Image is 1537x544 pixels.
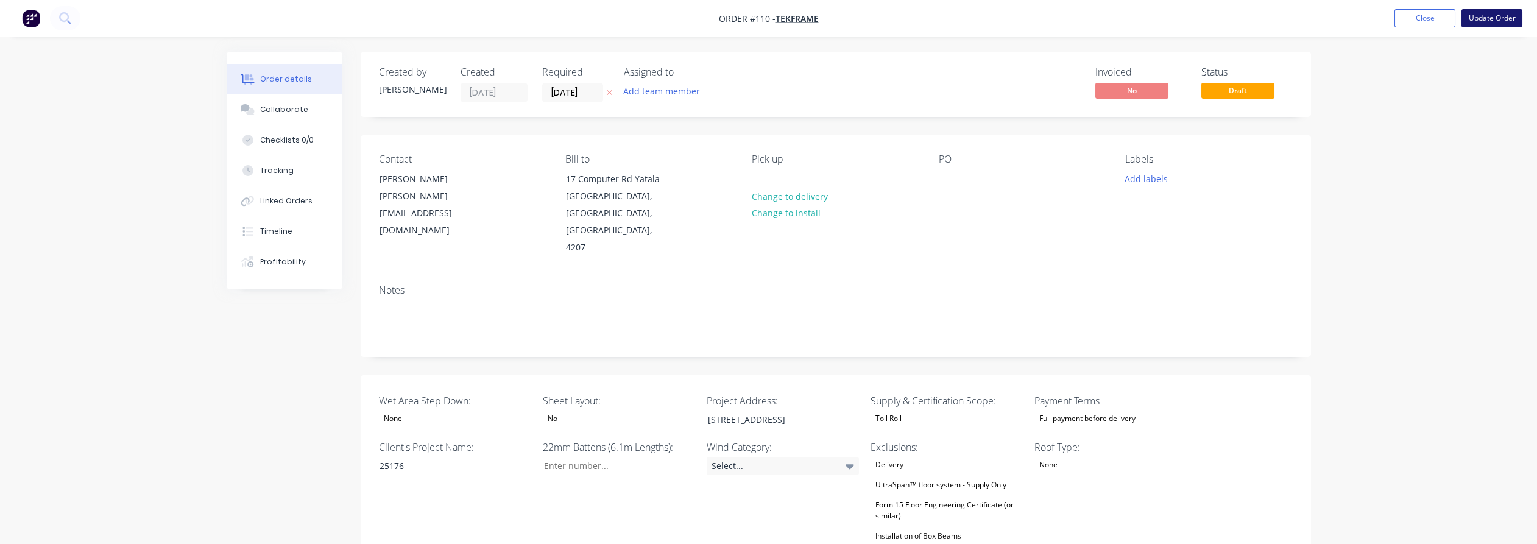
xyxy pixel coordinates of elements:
[698,411,850,428] div: [STREET_ADDRESS]
[227,216,342,247] button: Timeline
[370,457,522,475] div: 25176
[871,477,1011,493] div: UltraSpan™ floor system - Supply Only
[227,94,342,125] button: Collaborate
[369,170,491,239] div: [PERSON_NAME][PERSON_NAME][EMAIL_ADDRESS][DOMAIN_NAME]
[22,9,40,27] img: Factory
[745,205,827,221] button: Change to install
[379,83,446,96] div: [PERSON_NAME]
[227,186,342,216] button: Linked Orders
[379,411,407,426] div: None
[556,170,677,256] div: 17 Computer Rd Yatala[GEOGRAPHIC_DATA], [GEOGRAPHIC_DATA], [GEOGRAPHIC_DATA], 4207
[871,440,1023,454] label: Exclusions:
[707,440,859,454] label: Wind Category:
[461,66,528,78] div: Created
[566,188,667,256] div: [GEOGRAPHIC_DATA], [GEOGRAPHIC_DATA], [GEOGRAPHIC_DATA], 4207
[624,66,746,78] div: Assigned to
[260,165,294,176] div: Tracking
[707,394,859,408] label: Project Address:
[1095,66,1187,78] div: Invoiced
[260,74,312,85] div: Order details
[617,83,706,99] button: Add team member
[565,154,732,165] div: Bill to
[566,171,667,188] div: 17 Computer Rd Yatala
[1034,440,1187,454] label: Roof Type:
[260,256,306,267] div: Profitability
[1034,394,1187,408] label: Payment Terms
[719,13,776,24] span: Order #110 -
[871,394,1023,408] label: Supply & Certification Scope:
[260,196,313,207] div: Linked Orders
[379,394,531,408] label: Wet Area Step Down:
[1118,170,1175,186] button: Add labels
[379,66,446,78] div: Created by
[379,154,546,165] div: Contact
[379,284,1293,296] div: Notes
[745,188,834,204] button: Change to delivery
[1125,154,1292,165] div: Labels
[260,104,308,115] div: Collaborate
[1095,83,1168,98] span: No
[1201,66,1293,78] div: Status
[939,154,1106,165] div: PO
[871,411,906,426] div: Toll Roll
[871,497,1023,524] div: Form 15 Floor Engineering Certificate (or similar)
[776,13,819,24] a: TekFrame
[227,64,342,94] button: Order details
[260,226,292,237] div: Timeline
[543,440,695,454] label: 22mm Battens (6.1m Lengths):
[871,457,908,473] div: Delivery
[542,66,609,78] div: Required
[624,83,707,99] button: Add team member
[543,394,695,408] label: Sheet Layout:
[1034,457,1062,473] div: None
[380,188,481,239] div: [PERSON_NAME][EMAIL_ADDRESS][DOMAIN_NAME]
[227,247,342,277] button: Profitability
[227,155,342,186] button: Tracking
[380,171,481,188] div: [PERSON_NAME]
[379,440,531,454] label: Client's Project Name:
[1394,9,1455,27] button: Close
[752,154,919,165] div: Pick up
[260,135,314,146] div: Checklists 0/0
[871,528,966,544] div: Installation of Box Beams
[227,125,342,155] button: Checklists 0/0
[1461,9,1522,27] button: Update Order
[1201,83,1274,98] span: Draft
[1034,411,1140,426] div: Full payment before delivery
[707,457,859,475] div: Select...
[534,457,694,475] input: Enter number...
[543,411,562,426] div: No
